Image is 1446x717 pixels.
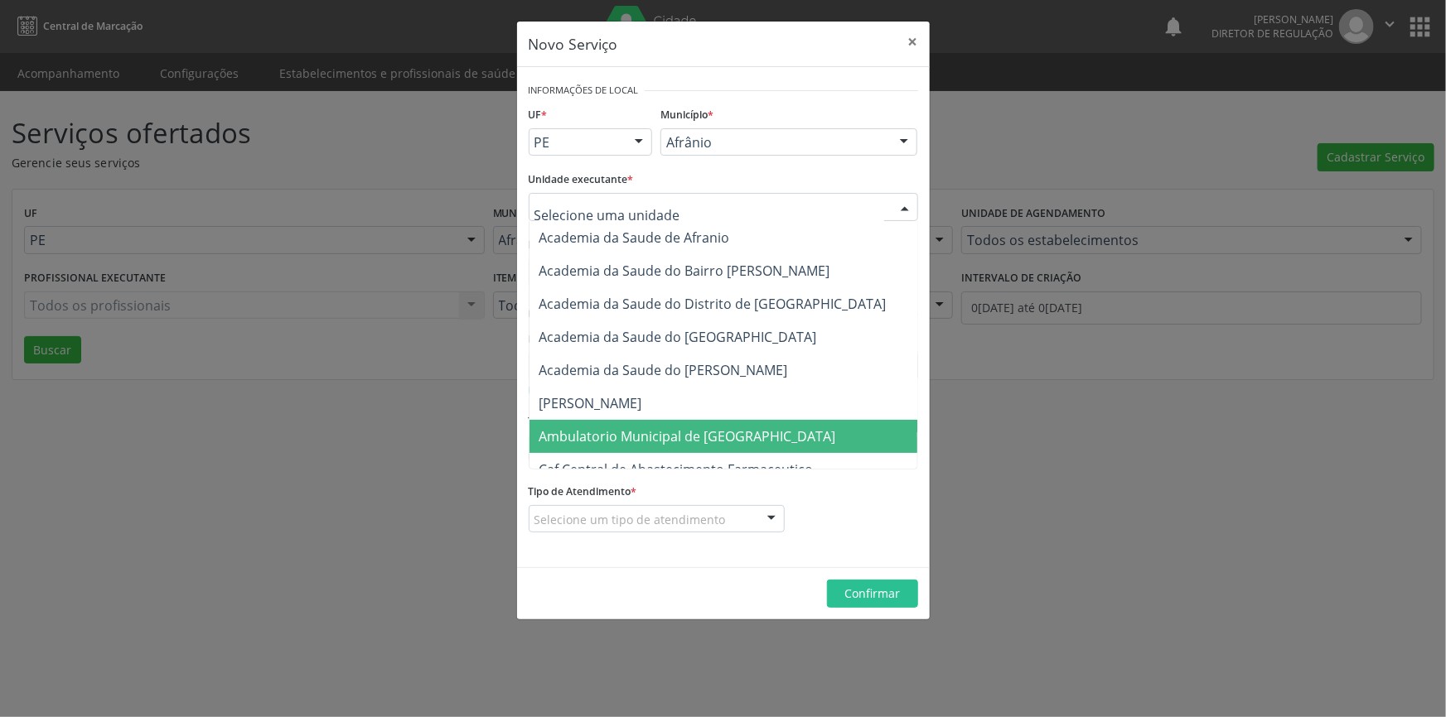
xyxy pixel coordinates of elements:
[539,229,730,247] span: Academia da Saude de Afranio
[539,262,830,280] span: Academia da Saude do Bairro [PERSON_NAME]
[897,22,930,62] button: Close
[827,580,918,608] button: Confirmar
[534,199,884,232] input: Selecione uma unidade
[666,134,883,151] span: Afrânio
[534,511,726,528] span: Selecione um tipo de atendimento
[844,585,900,601] span: Confirmar
[539,460,814,479] span: Caf Central de Abastecimento Farmaceutico
[529,167,634,193] label: Unidade executante
[534,134,619,151] span: PE
[539,427,836,445] span: Ambulatorio Municipal de [GEOGRAPHIC_DATA]
[539,394,642,412] span: [PERSON_NAME]
[539,328,817,346] span: Academia da Saude do [GEOGRAPHIC_DATA]
[529,479,637,505] label: Tipo de Atendimento
[529,103,548,128] label: UF
[660,103,713,128] label: Município
[529,84,639,98] small: Informações de Local
[539,361,788,379] span: Academia da Saude do [PERSON_NAME]
[539,295,887,313] span: Academia da Saude do Distrito de [GEOGRAPHIC_DATA]
[529,33,618,55] h5: Novo Serviço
